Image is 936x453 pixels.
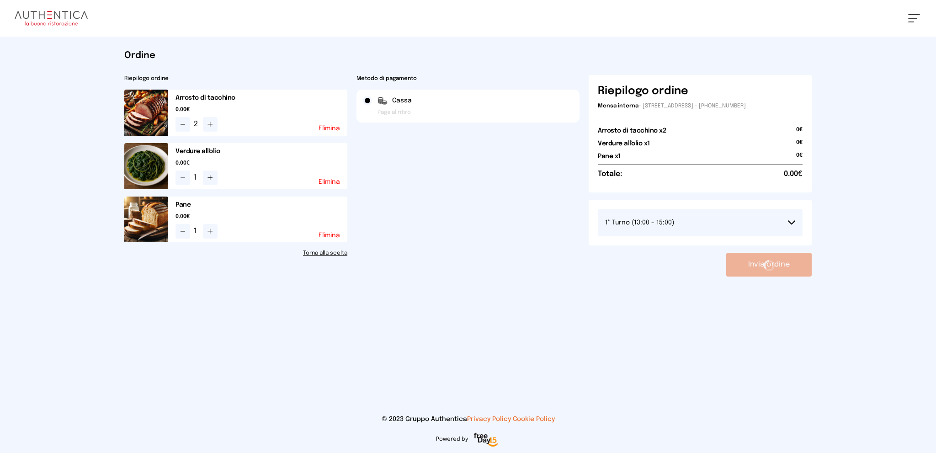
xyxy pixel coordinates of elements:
img: media [124,197,168,243]
span: 0€ [796,126,803,139]
p: - [STREET_ADDRESS] - [PHONE_NUMBER] [598,102,803,110]
span: 0.00€ [175,106,347,113]
h6: Riepilogo ordine [598,84,688,99]
img: media [124,90,168,136]
span: 1 [194,172,199,183]
button: 1° Turno (13:00 - 15:00) [598,209,803,236]
button: Elimina [319,232,340,239]
span: Paga al ritiro [378,109,411,116]
a: Torna alla scelta [124,250,347,257]
img: logo-freeday.3e08031.png [472,431,500,449]
h1: Ordine [124,49,812,62]
h2: Verdure all'olio [175,147,347,156]
span: 0.00€ [784,169,803,180]
h2: Metodo di pagamento [356,75,580,82]
button: Elimina [319,179,340,185]
span: 1° Turno (13:00 - 15:00) [605,219,674,226]
h2: Pane [175,200,347,209]
h2: Arrosto di tacchino [175,93,347,102]
h2: Verdure all'olio x1 [598,139,650,148]
h2: Riepilogo ordine [124,75,347,82]
img: logo.8f33a47.png [15,11,88,26]
span: 0.00€ [175,213,347,220]
span: Powered by [436,436,468,443]
h2: Arrosto di tacchino x2 [598,126,666,135]
img: media [124,143,168,189]
button: Elimina [319,125,340,132]
p: © 2023 Gruppo Authentica [15,415,921,424]
h6: Totale: [598,169,622,180]
span: 0€ [796,139,803,152]
span: 0€ [796,152,803,165]
a: Privacy Policy [467,416,511,422]
h2: Pane x1 [598,152,621,161]
a: Cookie Policy [513,416,555,422]
span: 2 [194,119,199,130]
span: Cassa [392,96,412,105]
span: 0.00€ [175,160,347,167]
span: 1 [194,226,199,237]
span: Mensa interna [598,103,638,109]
